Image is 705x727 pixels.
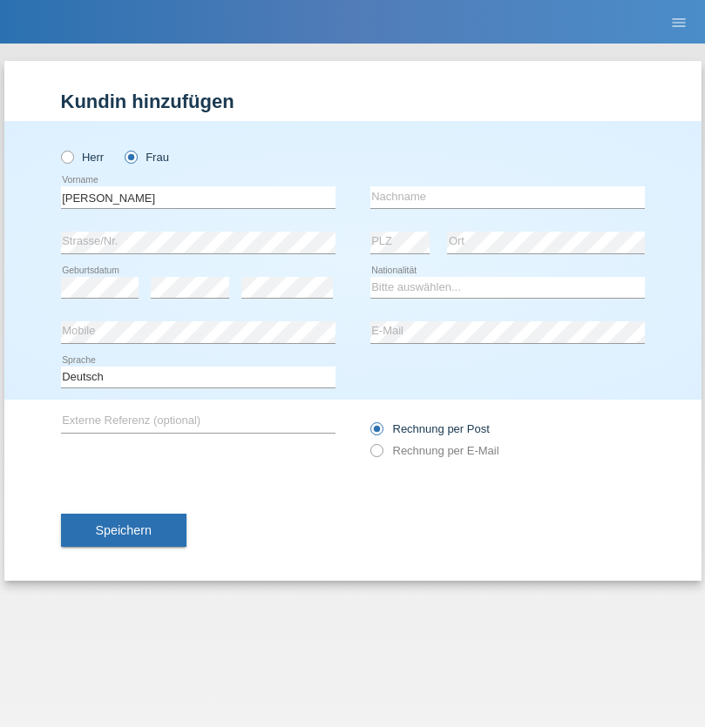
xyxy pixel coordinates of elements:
[670,14,688,31] i: menu
[125,151,169,164] label: Frau
[61,151,105,164] label: Herr
[370,422,382,444] input: Rechnung per Post
[125,151,136,162] input: Frau
[370,444,382,466] input: Rechnung per E-Mail
[61,151,72,162] input: Herr
[661,17,696,27] a: menu
[370,444,499,457] label: Rechnung per E-Mail
[96,523,152,537] span: Speichern
[61,91,645,112] h1: Kundin hinzufügen
[370,422,490,435] label: Rechnung per Post
[61,514,186,547] button: Speichern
